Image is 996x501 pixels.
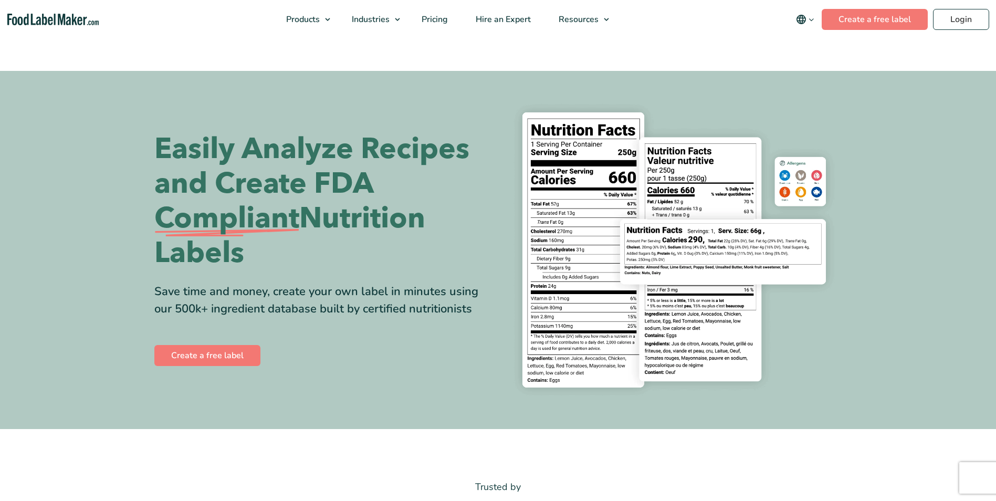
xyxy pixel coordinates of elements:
a: Login [933,9,989,30]
span: Industries [349,14,391,25]
div: Save time and money, create your own label in minutes using our 500k+ ingredient database built b... [154,283,490,318]
span: Pricing [418,14,449,25]
a: Create a free label [822,9,928,30]
span: Resources [555,14,600,25]
span: Products [283,14,321,25]
span: Compliant [154,201,299,236]
a: Create a free label [154,345,260,366]
h1: Easily Analyze Recipes and Create FDA Nutrition Labels [154,132,490,270]
p: Trusted by [154,479,842,495]
span: Hire an Expert [473,14,532,25]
